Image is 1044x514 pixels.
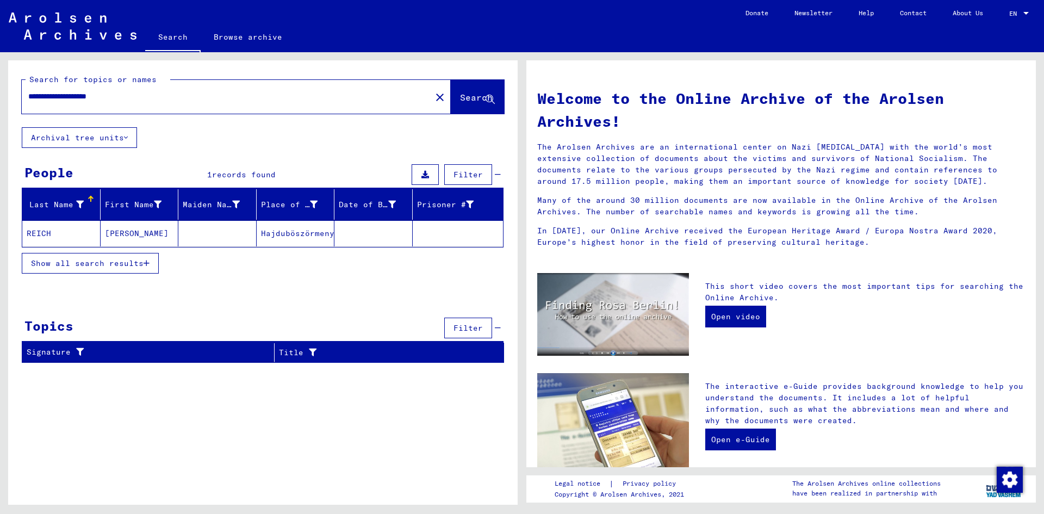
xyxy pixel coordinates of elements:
a: Browse archive [201,24,295,50]
span: Search [460,92,493,103]
button: Search [451,80,504,114]
div: Date of Birth [339,199,396,210]
div: Title [279,347,477,358]
mat-header-cell: Last Name [22,189,101,220]
p: The Arolsen Archives are an international center on Nazi [MEDICAL_DATA] with the world’s most ext... [537,141,1025,187]
div: People [24,163,73,182]
span: Show all search results [31,258,144,268]
span: Filter [453,170,483,179]
mat-header-cell: Place of Birth [257,189,335,220]
div: Date of Birth [339,196,412,213]
mat-icon: close [433,91,446,104]
h1: Welcome to the Online Archive of the Arolsen Archives! [537,87,1025,133]
a: Open e-Guide [705,429,776,450]
img: Arolsen_neg.svg [9,13,136,40]
mat-label: Search for topics or names [29,75,157,84]
div: Prisoner # [417,196,490,213]
p: The interactive e-Guide provides background knowledge to help you understand the documents. It in... [705,381,1025,426]
mat-cell: [PERSON_NAME] [101,220,179,246]
div: Title [279,344,490,361]
mat-header-cell: First Name [101,189,179,220]
button: Filter [444,164,492,185]
div: Maiden Name [183,199,240,210]
mat-header-cell: Date of Birth [334,189,413,220]
mat-cell: Hajduböszörmeny [257,220,335,246]
mat-header-cell: Prisoner # [413,189,504,220]
div: Signature [27,346,260,358]
div: First Name [105,196,178,213]
img: Change consent [997,467,1023,493]
div: Signature [27,344,274,361]
a: Legal notice [555,478,609,490]
img: video.jpg [537,273,689,356]
p: In [DATE], our Online Archive received the European Heritage Award / Europa Nostra Award 2020, Eu... [537,225,1025,248]
div: | [555,478,689,490]
div: Maiden Name [183,196,256,213]
img: eguide.jpg [537,373,689,474]
img: yv_logo.png [984,475,1024,502]
p: Copyright © Arolsen Archives, 2021 [555,490,689,499]
div: First Name [105,199,162,210]
span: Filter [453,323,483,333]
button: Filter [444,318,492,338]
a: Privacy policy [614,478,689,490]
mat-cell: REICH [22,220,101,246]
a: Search [145,24,201,52]
button: Show all search results [22,253,159,274]
span: EN [1009,10,1021,17]
div: Place of Birth [261,196,334,213]
p: have been realized in partnership with [792,488,941,498]
div: Last Name [27,199,84,210]
div: Place of Birth [261,199,318,210]
a: Open video [705,306,766,327]
div: Prisoner # [417,199,474,210]
mat-header-cell: Maiden Name [178,189,257,220]
button: Archival tree units [22,127,137,148]
span: records found [212,170,276,179]
p: Many of the around 30 million documents are now available in the Online Archive of the Arolsen Ar... [537,195,1025,218]
div: Topics [24,316,73,336]
span: 1 [207,170,212,179]
div: Last Name [27,196,100,213]
p: This short video covers the most important tips for searching the Online Archive. [705,281,1025,304]
button: Clear [429,86,451,108]
p: The Arolsen Archives online collections [792,479,941,488]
